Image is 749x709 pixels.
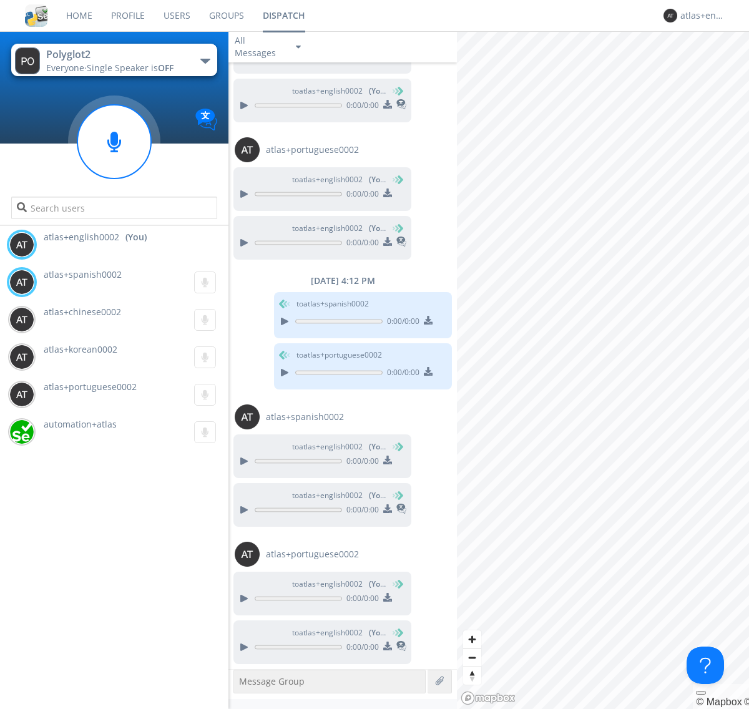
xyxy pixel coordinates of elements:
[44,343,117,355] span: atlas+korean0002
[396,99,406,109] img: translated-message
[235,404,260,429] img: 373638.png
[87,62,174,74] span: Single Speaker is
[292,86,386,97] span: to atlas+english0002
[383,456,392,464] img: download media button
[235,34,285,59] div: All Messages
[44,418,117,430] span: automation+atlas
[463,667,481,685] span: Reset bearing to north
[369,86,388,96] span: (You)
[396,235,406,251] span: This is a translated message
[44,381,137,393] span: atlas+portuguese0002
[195,109,217,130] img: Translation enabled
[25,4,47,27] img: cddb5a64eb264b2086981ab96f4c1ba7
[9,270,34,295] img: 373638.png
[292,490,386,501] span: to atlas+english0002
[383,367,419,381] span: 0:00 / 0:00
[463,648,481,667] button: Zoom out
[46,62,187,74] div: Everyone ·
[463,667,481,685] button: Reset bearing to north
[342,456,379,469] span: 0:00 / 0:00
[9,345,34,369] img: 373638.png
[44,268,122,280] span: atlas+spanish0002
[342,593,379,607] span: 0:00 / 0:00
[369,174,388,185] span: (You)
[369,223,388,233] span: (You)
[266,144,359,156] span: atlas+portuguese0002
[292,441,386,452] span: to atlas+english0002
[342,504,379,518] span: 0:00 / 0:00
[125,231,147,243] div: (You)
[158,62,174,74] span: OFF
[383,593,392,602] img: download media button
[369,490,388,501] span: (You)
[235,542,260,567] img: 373638.png
[369,627,388,638] span: (You)
[687,647,724,684] iframe: Toggle Customer Support
[15,47,40,74] img: 373638.png
[424,367,433,376] img: download media button
[396,639,406,655] span: This is a translated message
[424,316,433,325] img: download media button
[461,691,516,705] a: Mapbox logo
[383,100,392,109] img: download media button
[292,174,386,185] span: to atlas+english0002
[9,382,34,407] img: 373638.png
[342,100,379,114] span: 0:00 / 0:00
[228,275,457,287] div: [DATE] 4:12 PM
[266,548,359,560] span: atlas+portuguese0002
[369,579,388,589] span: (You)
[383,642,392,650] img: download media button
[383,237,392,246] img: download media button
[266,411,344,423] span: atlas+spanish0002
[9,307,34,332] img: 373638.png
[463,630,481,648] button: Zoom in
[44,231,119,243] span: atlas+english0002
[696,691,706,695] button: Toggle attribution
[46,47,187,62] div: Polyglot2
[383,504,392,513] img: download media button
[11,44,217,76] button: Polyglot2Everyone·Single Speaker isOFF
[663,9,677,22] img: 373638.png
[235,137,260,162] img: 373638.png
[11,197,217,219] input: Search users
[696,697,742,707] a: Mapbox
[292,579,386,590] span: to atlas+english0002
[342,642,379,655] span: 0:00 / 0:00
[342,188,379,202] span: 0:00 / 0:00
[296,298,369,310] span: to atlas+spanish0002
[369,441,388,452] span: (You)
[342,237,379,251] span: 0:00 / 0:00
[292,223,386,234] span: to atlas+english0002
[292,627,386,638] span: to atlas+english0002
[396,504,406,514] img: translated-message
[396,237,406,247] img: translated-message
[296,350,382,361] span: to atlas+portuguese0002
[296,46,301,49] img: caret-down-sm.svg
[396,502,406,518] span: This is a translated message
[680,9,727,22] div: atlas+english0002
[396,97,406,114] span: This is a translated message
[9,232,34,257] img: 373638.png
[9,419,34,444] img: d2d01cd9b4174d08988066c6d424eccd
[383,316,419,330] span: 0:00 / 0:00
[383,188,392,197] img: download media button
[44,306,121,318] span: atlas+chinese0002
[463,649,481,667] span: Zoom out
[396,641,406,651] img: translated-message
